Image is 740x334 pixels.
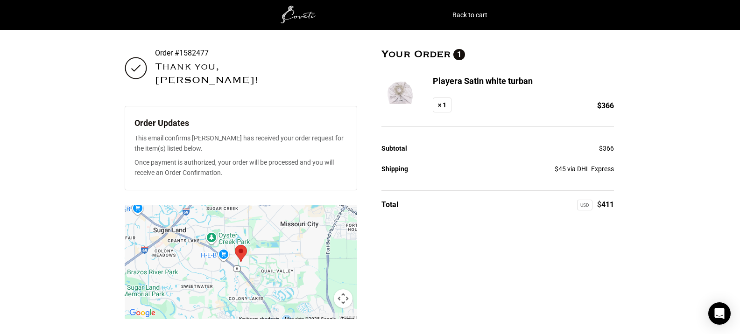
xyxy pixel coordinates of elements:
div: 4126 Royal Plantation Ln, , Missouri City, TX, US [231,241,251,266]
h2: Thank you, [PERSON_NAME]! [155,60,317,87]
img: Google [127,307,158,319]
span: $ [599,145,603,152]
a: Back to cart [452,8,487,21]
p: Order #1582477 [155,49,317,57]
span: Shipping [381,165,408,173]
p: Once payment is authorized, your order will be processed and you will receive an Order Confirmation. [134,157,347,178]
a: Terms (opens in new tab) [341,316,354,321]
span: $ [597,200,601,209]
span: 366 [599,145,614,152]
p: This email confirms [PERSON_NAME] has received your order request for the item(s) listed below. [134,133,347,153]
span: $ [555,165,558,173]
span: $ [597,101,601,110]
div: Open Intercom Messenger [708,302,731,325]
div: USD [577,200,592,210]
span: 1 [453,49,465,60]
h3: Playera Satin white turban [433,75,567,87]
span: 411 [597,200,614,209]
span: Map data ©2025 Google [285,316,336,321]
img: white1.png [253,6,346,24]
span: 45 [555,165,566,173]
strong: × 1 [433,97,451,112]
button: Keyboard shortcuts [239,313,279,326]
button: Map camera controls [334,289,352,308]
h2: Your Order [381,49,614,60]
span: Subtotal [381,145,407,152]
h3: Order Updates [134,118,347,128]
small: via DHL Express [567,165,614,173]
img: Coveti [381,75,419,112]
span: 366 [597,99,614,112]
a: Open this area in Google Maps (opens a new window) [127,307,158,319]
span: Total [381,200,398,209]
